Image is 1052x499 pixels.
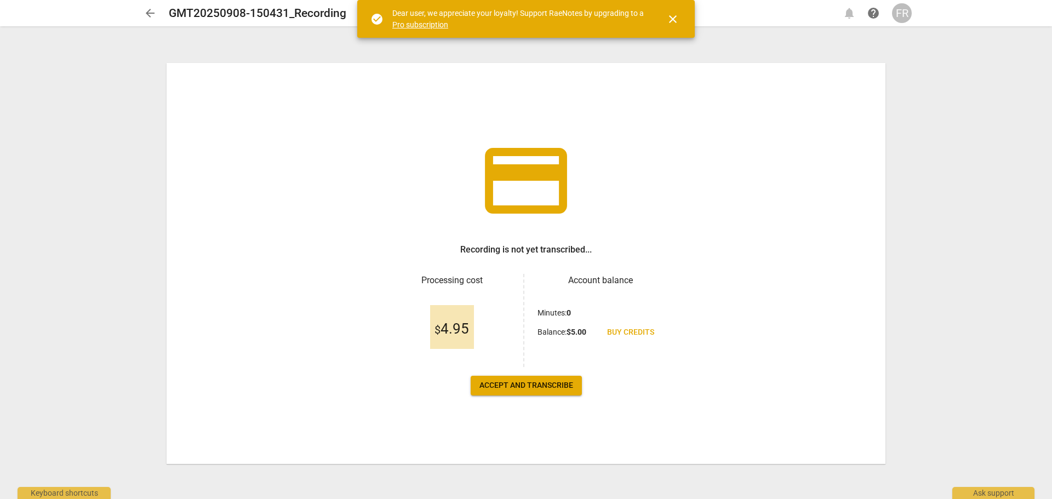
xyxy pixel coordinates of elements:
[607,327,654,338] span: Buy credits
[392,20,448,29] a: Pro subscription
[660,6,686,32] button: Close
[460,243,592,256] h3: Recording is not yet transcribed...
[479,380,573,391] span: Accept and transcribe
[867,7,880,20] span: help
[952,487,1034,499] div: Ask support
[538,307,571,319] p: Minutes :
[389,274,514,287] h3: Processing cost
[892,3,912,23] button: FR
[392,8,647,30] div: Dear user, we appreciate your loyalty! Support RaeNotes by upgrading to a
[538,274,663,287] h3: Account balance
[567,328,586,336] b: $ 5.00
[144,7,157,20] span: arrow_back
[864,3,883,23] a: Help
[471,376,582,395] button: Accept and transcribe
[370,13,384,26] span: check_circle
[477,131,575,230] span: credit_card
[538,326,586,338] p: Balance :
[18,487,111,499] div: Keyboard shortcuts
[434,323,441,336] span: $
[666,13,679,26] span: close
[434,321,469,337] span: 4.95
[169,7,346,20] h2: GMT20250908-150431_Recording
[598,323,663,342] a: Buy credits
[567,308,571,317] b: 0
